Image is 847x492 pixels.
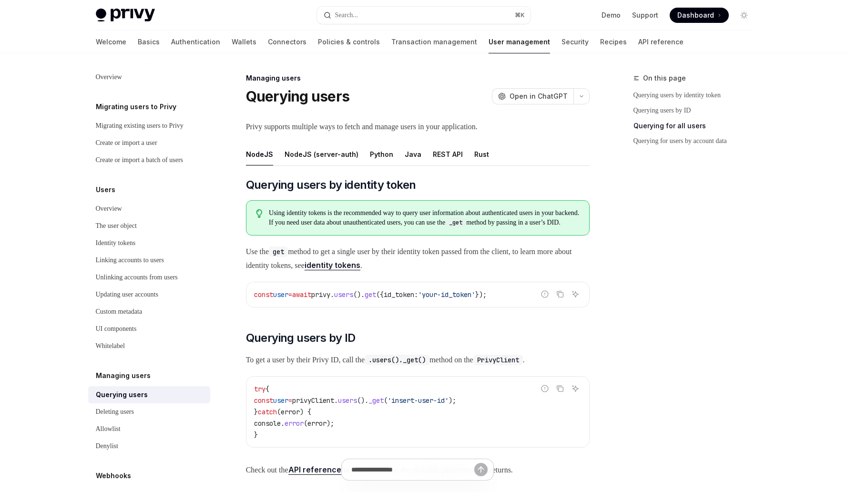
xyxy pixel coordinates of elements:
[554,382,566,395] button: Copy the contents from the code block
[334,290,353,299] span: users
[96,31,126,53] a: Welcome
[365,290,376,299] span: get
[88,235,210,252] a: Identity tokens
[492,88,573,104] button: Open in ChatGPT
[370,143,393,165] div: Python
[292,290,311,299] span: await
[96,220,137,232] div: The user object
[304,419,307,428] span: (
[96,255,164,266] div: Linking accounts to users
[256,209,263,218] svg: Tip
[96,406,134,418] div: Deleting users
[273,290,288,299] span: user
[330,290,334,299] span: .
[307,419,327,428] span: error
[96,423,121,435] div: Allowlist
[317,7,531,24] button: Open search
[643,72,686,84] span: On this page
[384,396,388,405] span: (
[569,382,582,395] button: Ask AI
[88,200,210,217] a: Overview
[96,323,137,335] div: UI components
[96,101,176,113] h5: Migrating users to Privy
[246,177,416,193] span: Querying users by identity token
[305,260,360,270] a: identity tokens
[633,133,759,149] a: Querying for users by account data
[318,31,380,53] a: Policies & controls
[292,396,334,405] span: privyClient
[88,252,210,269] a: Linking accounts to users
[273,396,288,405] span: user
[246,353,590,367] span: To get a user by their Privy ID, call the method on the .
[138,31,160,53] a: Basics
[338,396,357,405] span: users
[633,103,759,118] a: Querying users by ID
[638,31,684,53] a: API reference
[269,246,288,257] code: get
[474,463,488,476] button: Send message
[88,386,210,403] a: Querying users
[265,385,269,393] span: {
[473,355,523,365] code: PrivyClient
[246,73,590,83] div: Managing users
[677,10,714,20] span: Dashboard
[88,69,210,86] a: Overview
[96,370,151,381] h5: Managing users
[232,31,256,53] a: Wallets
[96,120,184,132] div: Migrating existing users to Privy
[449,396,456,405] span: );
[391,31,477,53] a: Transaction management
[96,72,122,83] div: Overview
[311,290,330,299] span: privy
[384,290,418,299] span: id_token:
[258,408,277,416] span: catch
[285,419,304,428] span: error
[569,288,582,300] button: Ask AI
[246,330,356,346] span: Querying users by ID
[632,10,658,20] a: Support
[515,11,525,19] span: ⌘ K
[281,419,285,428] span: .
[600,31,627,53] a: Recipes
[269,208,579,227] span: Using identity tokens is the recommended way to query user information about authenticated users ...
[368,396,384,405] span: _get
[602,10,621,20] a: Demo
[246,245,590,272] span: Use the method to get a single user by their identity token passed from the client, to learn more...
[96,137,157,149] div: Create or import a user
[357,396,368,405] span: ().
[88,403,210,420] a: Deleting users
[489,31,550,53] a: User management
[475,290,487,299] span: });
[388,396,449,405] span: 'insert-user-id'
[96,441,118,452] div: Denylist
[376,290,384,299] span: ({
[365,355,429,365] code: .users()._get()
[254,408,258,416] span: }
[474,143,489,165] div: Rust
[96,389,148,400] div: Querying users
[88,286,210,303] a: Updating user accounts
[300,408,311,416] span: ) {
[353,290,365,299] span: ().
[88,338,210,355] a: Whitelabel
[88,420,210,438] a: Allowlist
[171,31,220,53] a: Authentication
[445,218,466,227] code: _get
[288,290,292,299] span: =
[246,88,350,105] h1: Querying users
[254,385,265,393] span: try
[633,88,759,103] a: Querying users by identity token
[433,143,463,165] div: REST API
[736,8,752,23] button: Toggle dark mode
[254,396,273,405] span: const
[254,290,273,299] span: const
[254,430,258,439] span: }
[96,340,125,352] div: Whitelabel
[88,117,210,134] a: Migrating existing users to Privy
[277,408,281,416] span: (
[96,306,143,318] div: Custom metadata
[88,269,210,286] a: Unlinking accounts from users
[246,143,273,165] div: NodeJS
[96,154,184,166] div: Create or import a batch of users
[96,289,158,300] div: Updating user accounts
